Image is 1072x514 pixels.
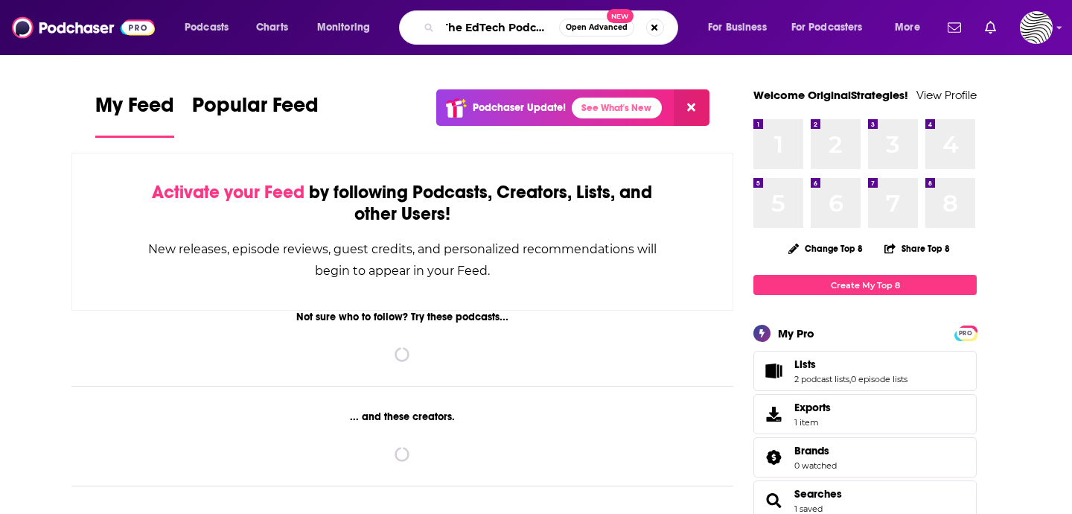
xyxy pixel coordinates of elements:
[895,17,920,38] span: More
[794,444,837,457] a: Brands
[559,19,634,37] button: Open AdvancedNew
[759,490,788,511] a: Searches
[607,9,634,23] span: New
[12,13,155,42] img: Podchaser - Follow, Share and Rate Podcasts
[753,351,977,391] span: Lists
[753,88,908,102] a: Welcome OriginalStrategies!
[708,17,767,38] span: For Business
[307,16,389,39] button: open menu
[317,17,370,38] span: Monitoring
[916,88,977,102] a: View Profile
[185,17,229,38] span: Podcasts
[957,328,974,339] span: PRO
[174,16,248,39] button: open menu
[256,17,288,38] span: Charts
[794,504,823,514] a: 1 saved
[95,92,174,138] a: My Feed
[791,17,863,38] span: For Podcasters
[851,374,907,384] a: 0 episode lists
[942,15,967,40] a: Show notifications dropdown
[192,92,319,127] span: Popular Feed
[147,182,658,225] div: by following Podcasts, Creators, Lists, and other Users!
[759,447,788,468] a: Brands
[1020,11,1053,44] img: User Profile
[979,15,1002,40] a: Show notifications dropdown
[884,234,951,263] button: Share Top 8
[95,92,174,127] span: My Feed
[794,444,829,457] span: Brands
[957,327,974,338] a: PRO
[782,16,884,39] button: open menu
[753,394,977,434] a: Exports
[753,275,977,295] a: Create My Top 8
[1020,11,1053,44] span: Logged in as OriginalStrategies
[779,239,872,258] button: Change Top 8
[192,92,319,138] a: Popular Feed
[147,238,658,282] div: New releases, episode reviews, guest credits, and personalized recommendations will begin to appe...
[759,361,788,381] a: Lists
[753,437,977,477] span: Brands
[794,401,831,414] span: Exports
[794,487,842,501] a: Searches
[794,417,831,428] span: 1 item
[849,374,851,384] span: ,
[794,460,837,471] a: 0 watched
[71,311,733,323] div: Not sure who to follow? Try these podcasts...
[794,358,907,371] a: Lists
[572,98,662,118] a: See What's New
[1020,11,1053,44] button: Show profile menu
[778,326,814,340] div: My Pro
[440,16,559,39] input: Search podcasts, credits, & more...
[246,16,297,39] a: Charts
[152,181,304,203] span: Activate your Feed
[71,410,733,423] div: ... and these creators.
[884,16,939,39] button: open menu
[759,404,788,425] span: Exports
[794,374,849,384] a: 2 podcast lists
[698,16,785,39] button: open menu
[566,24,628,31] span: Open Advanced
[794,358,816,371] span: Lists
[473,101,566,114] p: Podchaser Update!
[413,10,692,45] div: Search podcasts, credits, & more...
